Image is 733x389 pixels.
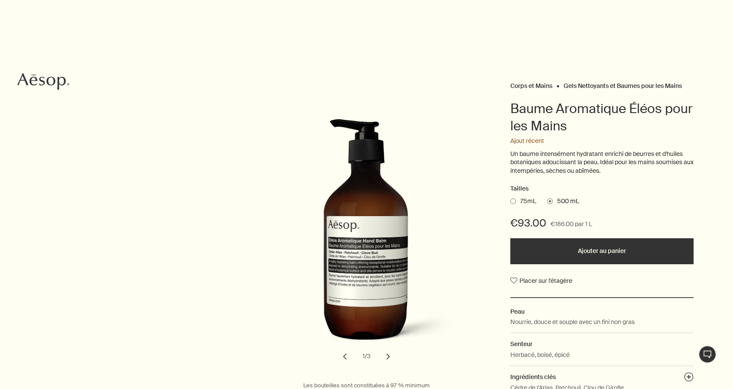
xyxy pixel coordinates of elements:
[379,347,398,366] button: next slide
[510,350,570,360] p: Herbacé, boisé, épicé
[244,119,489,366] div: Baume Aromatique Éléos pour les Mains
[510,216,546,230] span: €93.00
[516,197,536,206] span: 75mL
[15,71,71,94] a: Aesop
[510,339,694,349] h2: Senteur
[564,82,682,86] a: Gels Nettoyants et Baumes pour les Mains
[510,373,556,381] span: Ingrédients clés
[684,372,694,384] button: Ingrédients clés
[510,273,572,289] button: Placer sur l'étagère
[335,347,354,366] button: previous slide
[276,119,467,355] img: Eleos Aromatique hand balm texture
[699,346,716,363] button: Chat en direct
[551,219,592,230] span: €186.00 par 1 L
[510,100,694,135] h1: Baume Aromatique Éléos pour les Mains
[553,197,579,206] span: 500 mL
[510,184,694,194] h2: Tailles
[510,317,635,327] p: Nourrie, douce et souple avec un fini non gras
[510,150,694,175] p: Un baume intensément hydratant enrichi de beurres et d'huiles botaniques adoucissant la peau. Idé...
[510,307,694,316] h2: Peau
[510,238,694,264] button: Ajouter au panier - €93.00
[510,82,552,86] a: Corps et Mains
[17,73,69,90] svg: Aesop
